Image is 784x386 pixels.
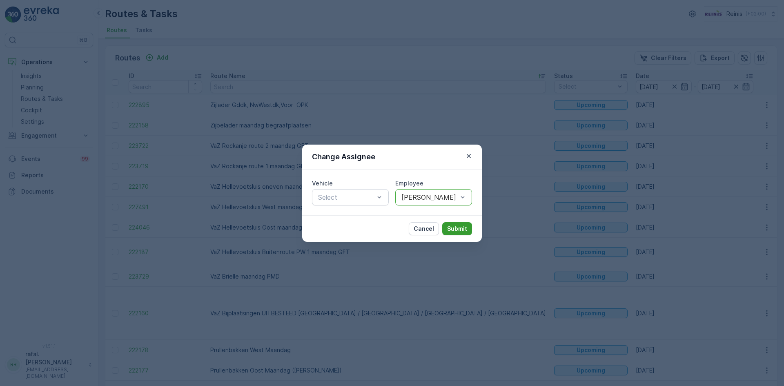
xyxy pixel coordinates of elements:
button: Cancel [409,222,439,235]
button: Submit [442,222,472,235]
label: Vehicle [312,180,333,187]
p: Cancel [414,225,434,233]
p: Change Assignee [312,151,375,163]
p: Submit [447,225,467,233]
label: Employee [395,180,423,187]
p: Select [318,192,374,202]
